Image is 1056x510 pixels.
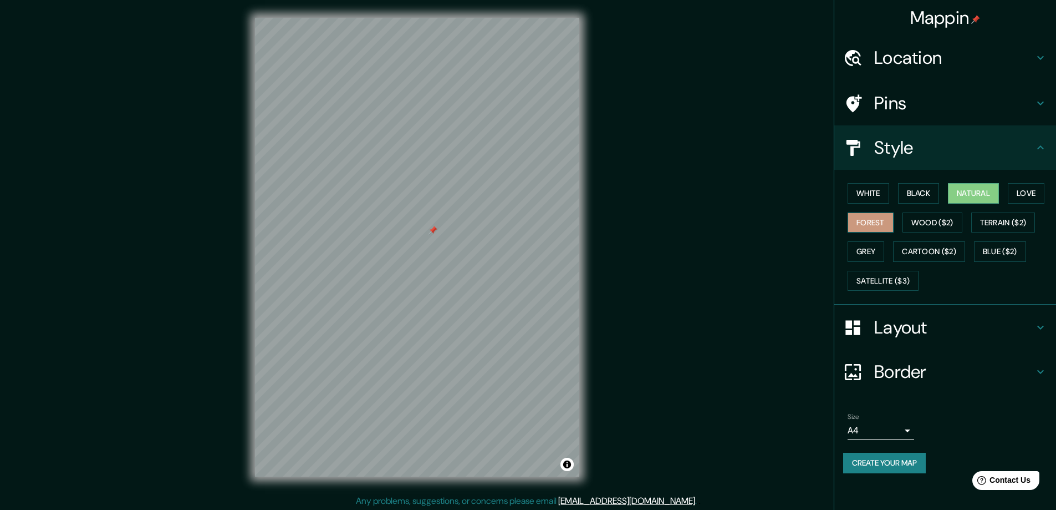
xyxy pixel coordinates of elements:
[843,453,926,473] button: Create your map
[948,183,999,204] button: Natural
[834,125,1056,170] div: Style
[971,213,1035,233] button: Terrain ($2)
[874,361,1034,383] h4: Border
[874,137,1034,159] h4: Style
[255,18,579,477] canvas: Map
[848,271,919,291] button: Satellite ($3)
[698,494,701,508] div: .
[874,92,1034,114] h4: Pins
[834,350,1056,394] div: Border
[834,305,1056,350] div: Layout
[910,7,981,29] h4: Mappin
[558,495,695,507] a: [EMAIL_ADDRESS][DOMAIN_NAME]
[957,467,1044,498] iframe: Help widget launcher
[974,241,1026,262] button: Blue ($2)
[848,213,894,233] button: Forest
[874,47,1034,69] h4: Location
[1008,183,1044,204] button: Love
[902,213,962,233] button: Wood ($2)
[560,458,574,471] button: Toggle attribution
[834,36,1056,80] div: Location
[848,183,889,204] button: White
[898,183,940,204] button: Black
[848,422,914,440] div: A4
[356,494,697,508] p: Any problems, suggestions, or concerns please email .
[848,412,859,422] label: Size
[971,15,980,24] img: pin-icon.png
[848,241,884,262] button: Grey
[697,494,698,508] div: .
[834,81,1056,125] div: Pins
[874,316,1034,339] h4: Layout
[893,241,965,262] button: Cartoon ($2)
